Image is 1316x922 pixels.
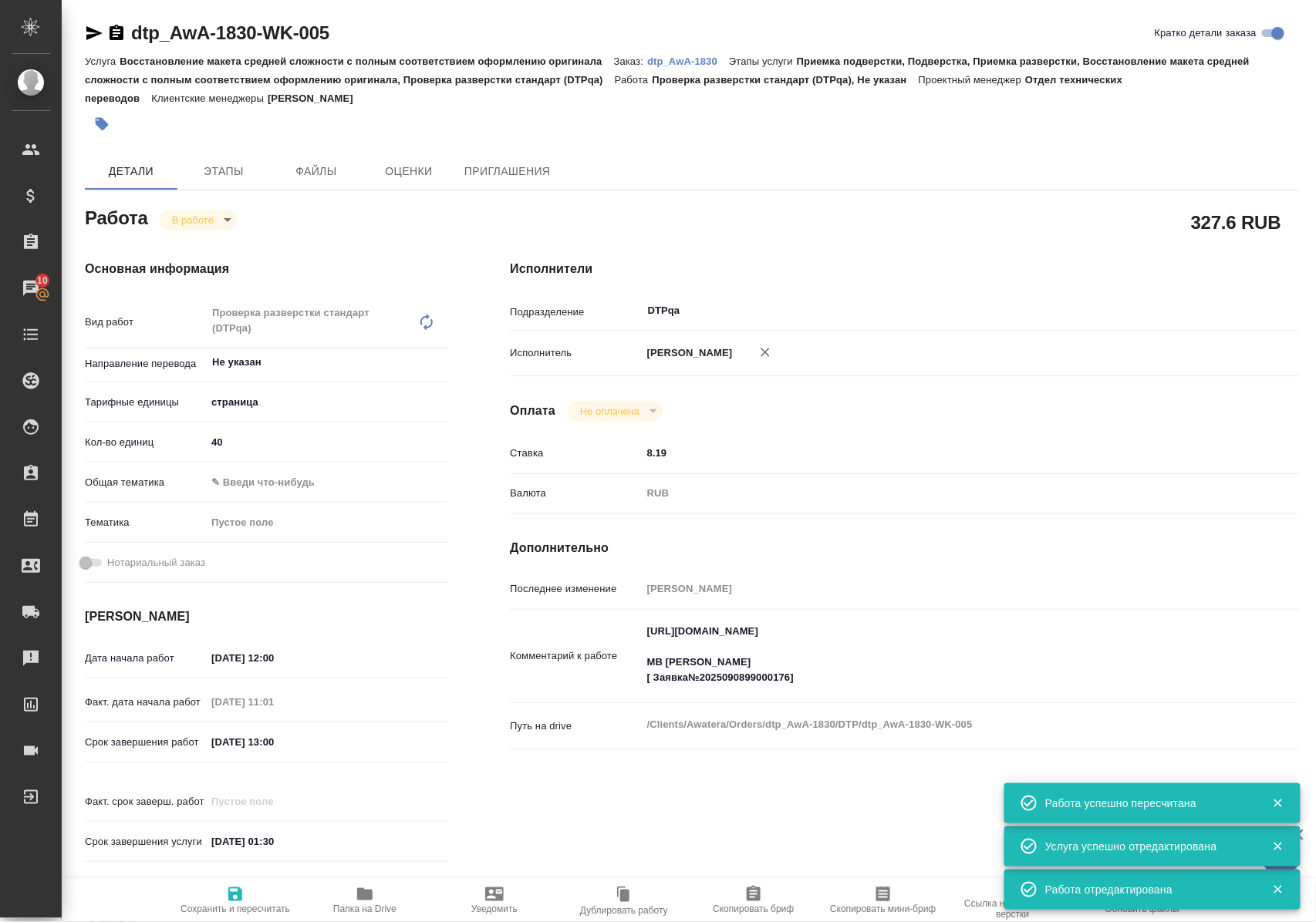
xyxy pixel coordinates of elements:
[4,269,58,308] a: 10
[85,315,206,330] p: Вид работ
[1045,882,1249,897] div: Работа отредактирована
[1262,796,1294,810] button: Закрыть
[729,56,797,67] p: Этапы услуги
[85,24,103,42] button: Скопировать ссылку для ЯМессенджера
[107,555,205,570] span: Нотариальный заказ
[85,107,119,141] button: Добавить тэг
[1155,25,1257,41] span: Кратко детали заказа
[85,515,206,530] p: Тематика
[510,402,555,420] h4: Оплата
[510,260,1299,278] h4: Исполнители
[206,510,448,536] div: Пустое поле
[615,74,653,86] p: Работа
[167,214,218,227] button: В работе
[85,735,206,750] p: Срок завершения работ
[85,607,448,626] h4: [PERSON_NAME]
[85,834,206,850] p: Срок завершения услуги
[85,56,120,67] p: Услуга
[510,486,641,501] p: Валюта
[211,515,430,530] div: Пустое поле
[1191,209,1281,235] h2: 327.6 RUB
[28,273,57,288] span: 10
[689,879,818,922] button: Скопировать бриф
[568,401,663,422] div: В работе
[94,162,168,181] span: Детали
[372,162,446,181] span: Оценки
[206,691,341,713] input: Пустое поле
[206,647,341,669] input: ✎ Введи что-нибудь
[181,903,290,914] span: Сохранить и пересчитать
[642,618,1233,691] textarea: [URL][DOMAIN_NAME] МВ [PERSON_NAME] [ Заявка№2025090899000176]
[830,903,936,914] span: Скопировать мини-бриф
[713,903,794,914] span: Скопировать бриф
[510,648,641,664] p: Комментарий к работе
[85,695,206,710] p: Факт. дата начала работ
[85,395,206,410] p: Тарифные единицы
[510,718,641,734] p: Путь на drive
[748,335,782,369] button: Удалить исполнителя
[818,879,948,922] button: Скопировать мини-бриф
[510,345,641,361] p: Исполнитель
[1262,840,1294,853] button: Закрыть
[575,405,644,418] button: Не оплачена
[464,162,551,181] span: Приглашения
[85,794,206,809] p: Факт. срок заверш. работ
[440,361,443,364] button: Open
[206,830,341,853] input: ✎ Введи что-нибудь
[206,431,448,453] input: ✎ Введи что-нибудь
[206,389,448,416] div: страница
[642,442,1233,464] input: ✎ Введи что-нибудь
[653,74,919,86] p: Проверка разверстки стандарт (DTPqa), Не указан
[151,93,268,104] p: Клиентские менеджеры
[206,731,341,753] input: ✎ Введи что-нибудь
[1045,796,1249,811] div: Работа успешно пересчитана
[430,879,559,922] button: Уведомить
[1045,839,1249,854] div: Услуга успешно отредактирована
[85,356,206,372] p: Направление перевода
[279,162,353,181] span: Файлы
[510,305,641,320] p: Подразделение
[160,210,237,230] div: В работе
[85,260,448,278] h4: Основная информация
[919,74,1025,86] p: Проектный менеджер
[647,56,729,67] p: dtp_AwA-1830
[642,577,1233,600] input: Пустое поле
[647,54,729,67] a: dtp_AwA-1830
[642,712,1233,738] textarea: /Clients/Awatera/Orders/dtp_AwA-1830/DTP/dtp_AwA-1830-WK-005
[333,903,396,914] span: Папка на Drive
[85,203,148,230] h2: Работа
[580,905,668,916] span: Дублировать работу
[300,879,430,922] button: Папка на Drive
[1225,309,1228,312] button: Open
[187,162,261,181] span: Этапы
[211,475,430,490] div: ✎ Введи что-нибудь
[120,56,613,67] p: Восстановление макета средней сложности с полным соответствием оформлению оригинала
[206,469,448,496] div: ✎ Введи что-нибудь
[642,480,1233,506] div: RUB
[107,24,126,42] button: Скопировать ссылку
[1262,883,1294,897] button: Закрыть
[85,651,206,666] p: Дата начала работ
[170,879,300,922] button: Сохранить и пересчитать
[614,56,647,67] p: Заказ:
[510,581,641,597] p: Последнее изменение
[85,435,206,450] p: Кол-во единиц
[471,903,518,914] span: Уведомить
[510,539,1299,557] h4: Дополнительно
[642,345,733,361] p: [PERSON_NAME]
[268,93,365,104] p: [PERSON_NAME]
[559,879,689,922] button: Дублировать работу
[957,898,1068,920] span: Ссылка на инструкции верстки
[85,475,206,490] p: Общая тематика
[510,446,641,461] p: Ставка
[948,879,1078,922] button: Ссылка на инструкции верстки
[131,22,329,43] a: dtp_AwA-1830-WK-005
[206,790,341,813] input: Пустое поле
